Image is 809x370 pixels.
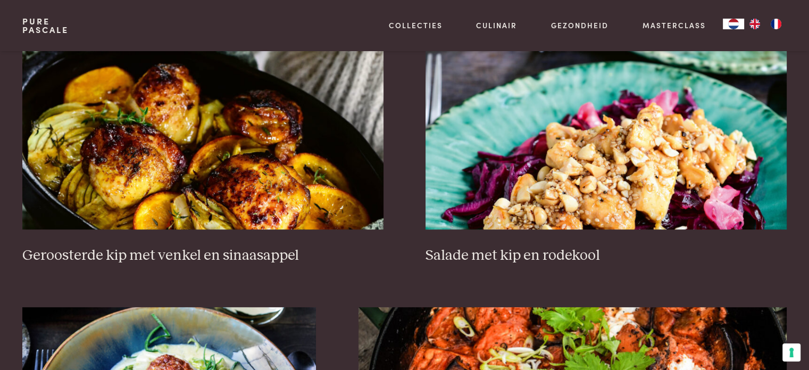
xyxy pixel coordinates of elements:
a: Salade met kip en rodekool Salade met kip en rodekool [426,17,786,265]
img: Salade met kip en rodekool [426,17,786,229]
aside: Language selected: Nederlands [723,19,787,29]
a: Culinair [476,20,517,31]
img: Geroosterde kip met venkel en sinaasappel [22,17,383,229]
h3: Salade met kip en rodekool [426,246,786,265]
a: Gezondheid [551,20,608,31]
a: Masterclass [643,20,706,31]
button: Uw voorkeuren voor toestemming voor trackingtechnologieën [782,343,800,361]
a: FR [765,19,787,29]
a: Geroosterde kip met venkel en sinaasappel Geroosterde kip met venkel en sinaasappel [22,17,383,265]
a: PurePascale [22,17,69,34]
a: NL [723,19,744,29]
h3: Geroosterde kip met venkel en sinaasappel [22,246,383,265]
a: EN [744,19,765,29]
a: Collecties [389,20,443,31]
ul: Language list [744,19,787,29]
div: Language [723,19,744,29]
